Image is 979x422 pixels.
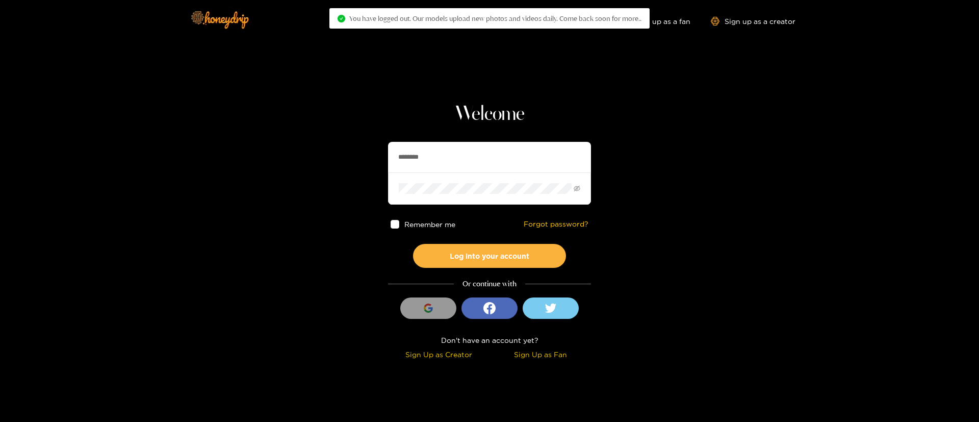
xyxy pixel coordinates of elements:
a: Sign up as a creator [711,17,795,26]
h1: Welcome [388,102,591,127]
div: Sign Up as Creator [391,349,487,360]
a: Forgot password? [524,220,588,229]
span: You have logged out. Our models upload new photos and videos daily. Come back soon for more.. [349,14,641,22]
span: check-circle [338,15,345,22]
div: Or continue with [388,278,591,290]
div: Don't have an account yet? [388,334,591,346]
button: Log into your account [413,244,566,268]
span: eye-invisible [574,185,580,192]
div: Sign Up as Fan [492,349,588,360]
span: Remember me [404,220,455,228]
a: Sign up as a fan [621,17,690,26]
